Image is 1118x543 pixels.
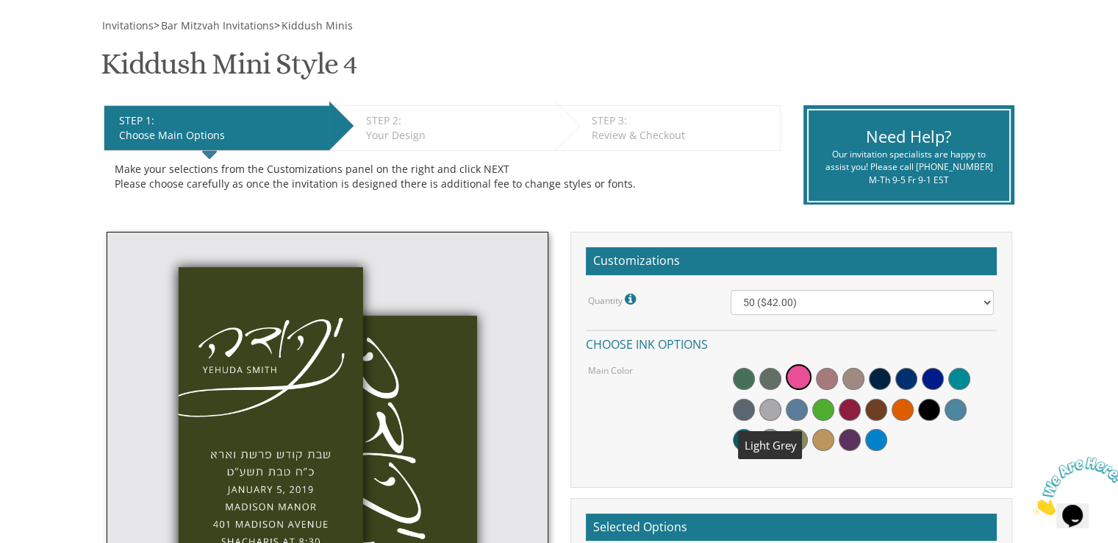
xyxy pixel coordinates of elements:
[820,148,998,185] div: Our invitation specialists are happy to assist you! Please call [PHONE_NUMBER] M-Th 9-5 Fr 9-1 EST
[282,18,353,32] span: Kiddush Minis
[1027,451,1118,521] iframe: chat widget
[274,18,353,32] span: >
[280,18,353,32] a: Kiddush Minis
[586,247,997,275] h2: Customizations
[820,125,998,148] div: Need Help?
[160,18,274,32] a: Bar Mitzvah Invitations
[6,6,97,64] img: Chat attention grabber
[588,290,639,309] label: Quantity
[588,364,633,377] label: Main Color
[115,162,770,191] div: Make your selections from the Customizations panel on the right and click NEXT Please choose care...
[101,48,357,91] h1: Kiddush Mini Style 4
[366,113,548,128] div: STEP 2:
[119,113,322,128] div: STEP 1:
[161,18,274,32] span: Bar Mitzvah Invitations
[586,514,997,542] h2: Selected Options
[586,330,997,355] h4: Choose ink options
[154,18,274,32] span: >
[592,113,773,128] div: STEP 3:
[366,128,548,143] div: Your Design
[102,18,154,32] span: Invitations
[592,128,773,143] div: Review & Checkout
[101,18,154,32] a: Invitations
[119,128,322,143] div: Choose Main Options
